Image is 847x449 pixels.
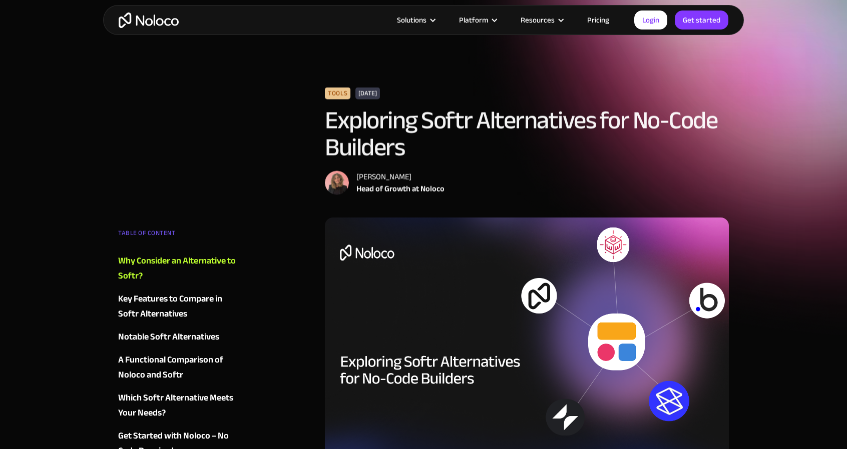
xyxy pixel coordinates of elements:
[356,183,445,195] div: Head of Growth at Noloco
[325,107,729,161] h1: Exploring Softr Alternatives for No-Code Builders
[397,13,427,26] div: Solutions
[384,13,447,26] div: Solutions
[356,171,445,183] div: [PERSON_NAME]
[119,12,179,28] a: home
[634,10,667,29] a: Login
[356,87,380,99] div: [DATE]
[675,10,728,29] a: Get started
[508,13,575,26] div: Resources
[118,329,219,344] div: Notable Softr Alternatives
[118,291,239,321] a: Key Features to Compare in Softr Alternatives
[575,13,622,26] a: Pricing
[118,352,239,382] a: A Functional Comparison of Noloco and Softr
[521,13,555,26] div: Resources
[118,329,239,344] a: Notable Softr Alternatives
[118,225,239,245] div: TABLE OF CONTENT
[118,390,239,420] a: Which Softr Alternative Meets Your Needs?
[118,253,239,283] a: Why Consider an Alternative to Softr?
[459,13,488,26] div: Platform
[325,87,350,99] div: Tools
[447,13,508,26] div: Platform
